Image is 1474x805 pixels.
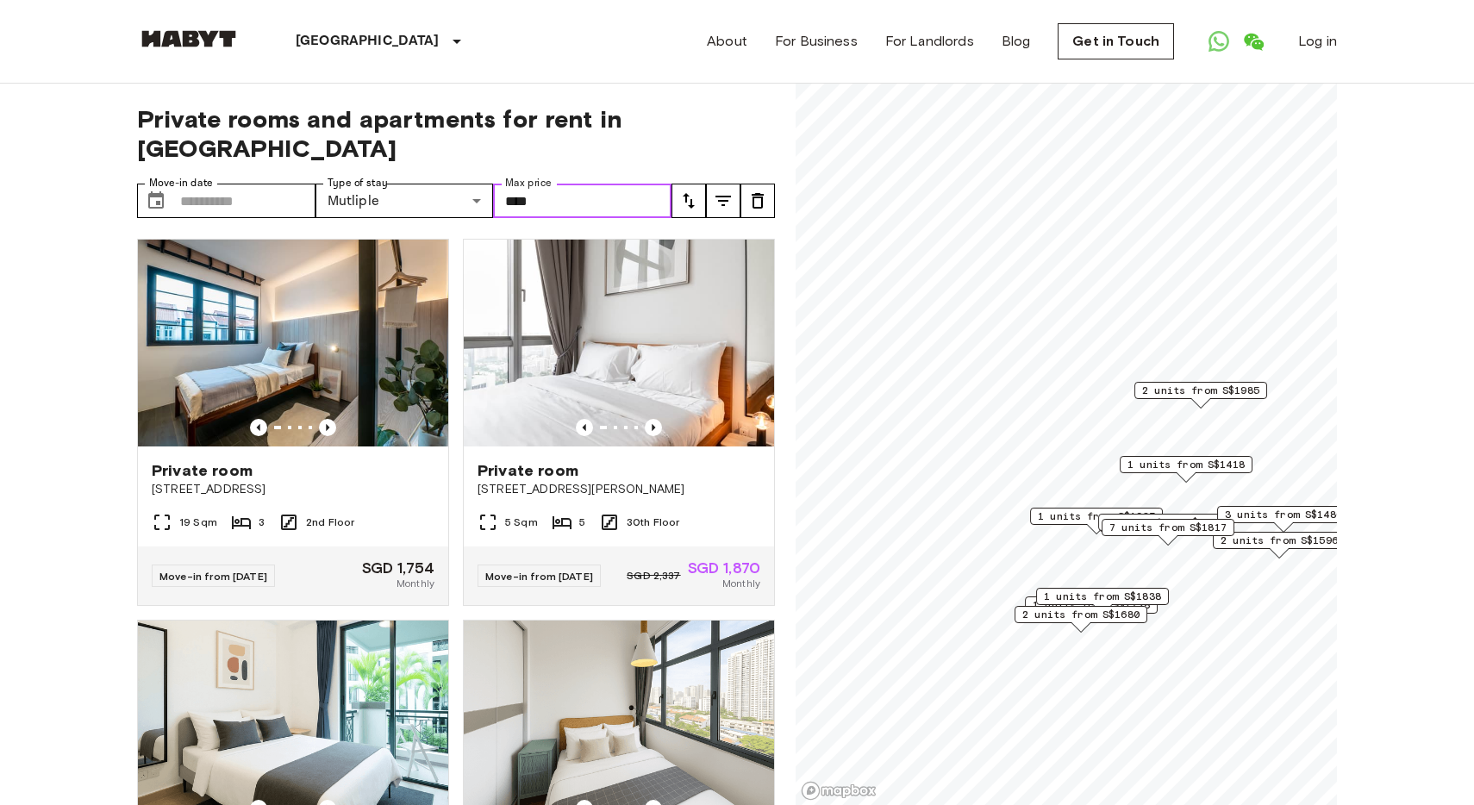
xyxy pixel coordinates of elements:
label: Type of stay [328,176,388,190]
div: Map marker [1036,588,1169,615]
div: Map marker [1098,514,1231,540]
span: 30th Floor [627,515,680,530]
span: 2 units from S$1680 [1022,607,1140,622]
span: 3 [259,515,265,530]
label: Max price [505,176,552,190]
span: Private room [478,460,578,481]
button: Previous image [645,419,662,436]
a: Get in Touch [1058,23,1174,59]
span: 1 units from S$1859 [1106,515,1223,530]
span: 1 units from S$1985 [1038,509,1155,524]
span: 2 units from S$1596 [1221,533,1338,548]
img: Habyt [137,30,240,47]
img: Marketing picture of unit SG-01-027-006-02 [138,240,448,446]
div: Map marker [1213,532,1346,559]
span: 5 Sqm [505,515,538,530]
div: Map marker [1025,596,1158,623]
span: 2nd Floor [306,515,354,530]
button: Previous image [319,419,336,436]
a: Marketing picture of unit SG-01-027-006-02Previous imagePrevious imagePrivate room[STREET_ADDRESS... [137,239,449,606]
a: Open WeChat [1236,24,1271,59]
span: 1 units from S$1728 [1033,597,1150,613]
span: 5 [579,515,585,530]
div: Map marker [1134,382,1267,409]
span: SGD 2,337 [627,568,680,583]
span: Monthly [722,576,760,591]
p: [GEOGRAPHIC_DATA] [296,31,440,52]
span: SGD 1,754 [362,560,434,576]
a: For Business [775,31,858,52]
span: [STREET_ADDRESS] [152,481,434,498]
div: Map marker [1015,606,1147,633]
span: 2 units from S$1985 [1142,383,1259,398]
button: Previous image [576,419,593,436]
a: For Landlords [885,31,974,52]
span: 19 Sqm [179,515,217,530]
a: Mapbox logo [801,781,877,801]
div: Map marker [1030,508,1163,534]
button: Previous image [250,419,267,436]
a: Blog [1002,31,1031,52]
span: SGD 1,870 [688,560,760,576]
div: Mutliple [315,184,494,218]
span: 7 units from S$1817 [1109,520,1227,535]
span: Private room [152,460,253,481]
button: tune [740,184,775,218]
span: Private rooms and apartments for rent in [GEOGRAPHIC_DATA] [137,104,775,163]
a: Marketing picture of unit SG-01-113-001-05Previous imagePrevious imagePrivate room[STREET_ADDRESS... [463,239,775,606]
span: Move-in from [DATE] [485,570,593,583]
div: Map marker [1120,456,1252,483]
img: Marketing picture of unit SG-01-113-001-05 [464,240,774,446]
span: Monthly [397,576,434,591]
button: Choose date [139,184,173,218]
span: [STREET_ADDRESS][PERSON_NAME] [478,481,760,498]
label: Move-in date [149,176,213,190]
a: Log in [1298,31,1337,52]
a: Open WhatsApp [1202,24,1236,59]
div: Map marker [1217,506,1350,533]
button: tune [671,184,706,218]
span: Move-in from [DATE] [159,570,267,583]
a: About [707,31,747,52]
button: tune [706,184,740,218]
span: 1 units from S$1838 [1044,589,1161,604]
span: 3 units from S$1480 [1225,507,1342,522]
span: 1 units from S$1418 [1127,457,1245,472]
div: Map marker [1102,519,1234,546]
